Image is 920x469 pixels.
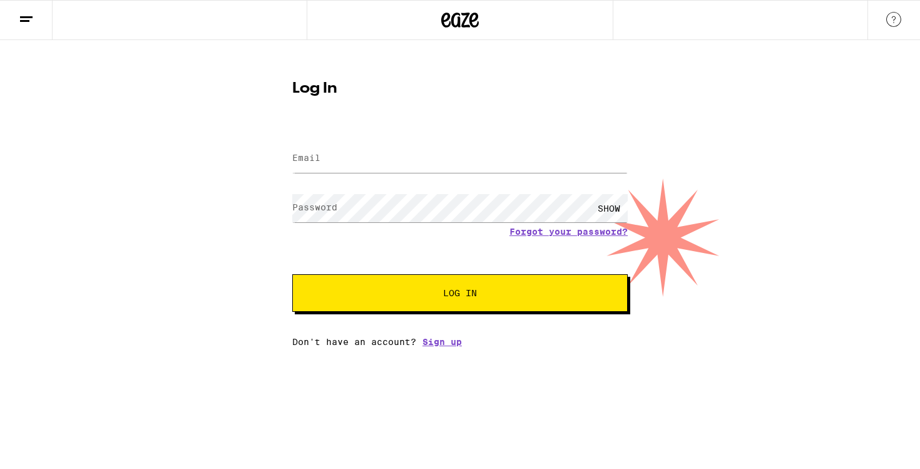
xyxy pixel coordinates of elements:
a: Forgot your password? [509,227,628,237]
div: Don't have an account? [292,337,628,347]
a: Sign up [422,337,462,347]
label: Password [292,202,337,212]
div: SHOW [590,194,628,222]
h1: Log In [292,81,628,96]
button: Log In [292,274,628,312]
label: Email [292,153,320,163]
span: Log In [443,289,477,297]
input: Email [292,145,628,173]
